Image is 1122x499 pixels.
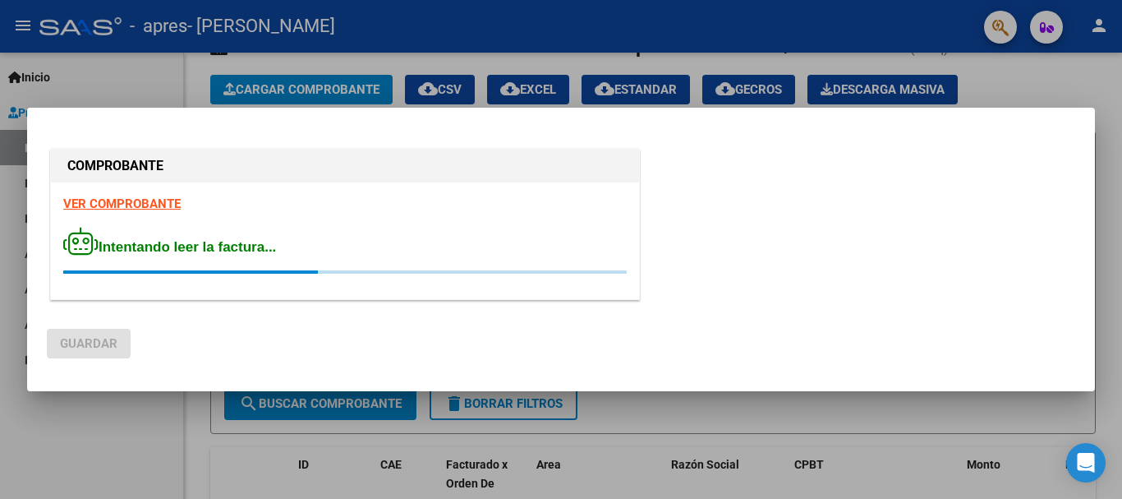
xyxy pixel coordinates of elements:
span: Intentando leer la factura... [63,239,276,255]
span: Guardar [60,336,117,351]
div: Open Intercom Messenger [1066,443,1106,483]
a: VER COMPROBANTE [63,196,181,211]
button: Guardar [47,329,131,358]
strong: COMPROBANTE [67,158,163,173]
